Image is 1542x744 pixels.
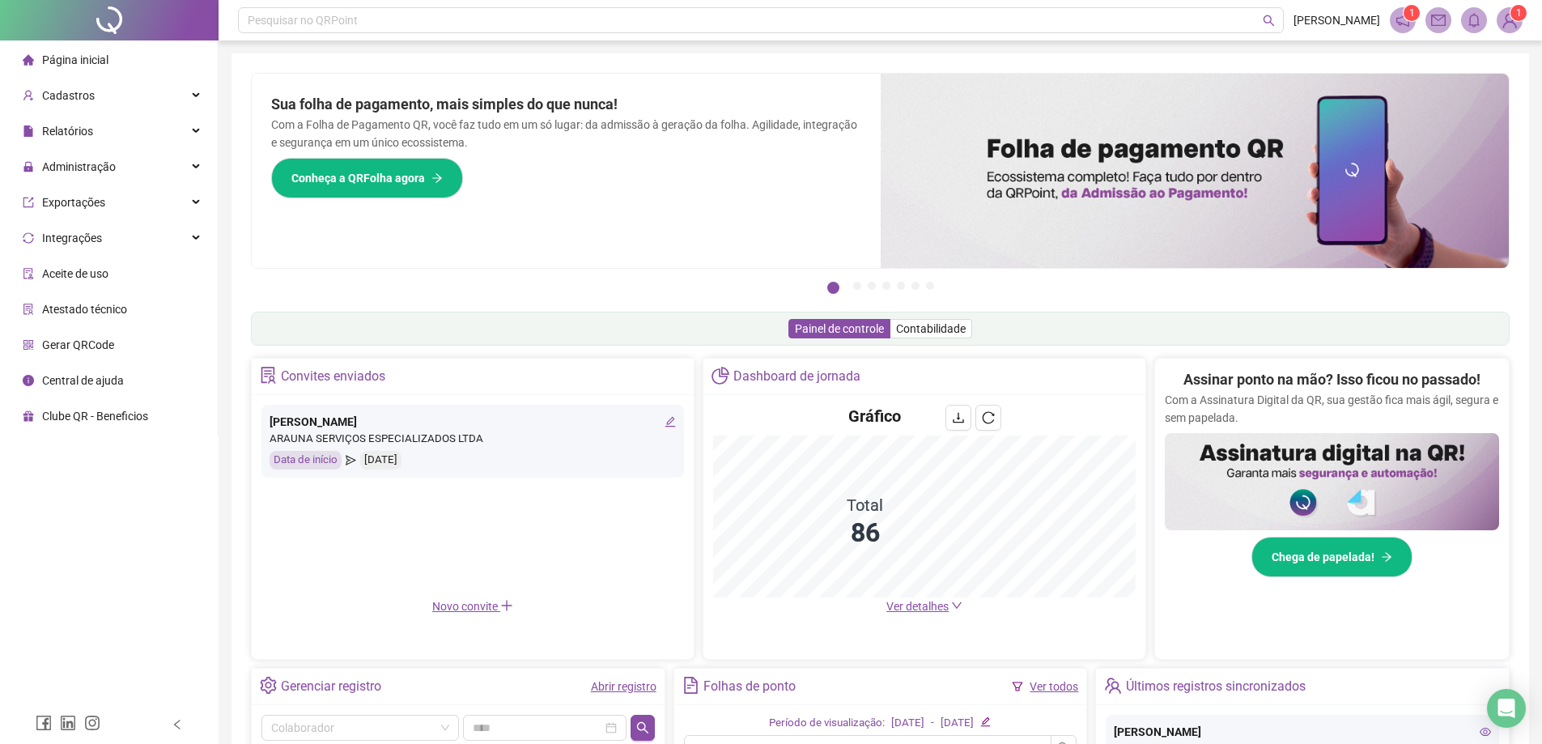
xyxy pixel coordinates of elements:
span: 1 [1409,7,1415,19]
span: download [952,411,965,424]
span: 1 [1516,7,1522,19]
span: edit [980,716,991,727]
div: Período de visualização: [769,715,885,732]
span: Contabilidade [896,322,966,335]
sup: 1 [1404,5,1420,21]
span: Chega de papelada! [1272,548,1374,566]
button: 4 [882,282,890,290]
div: Data de início [270,451,342,470]
span: file-text [682,677,699,694]
span: Atestado técnico [42,303,127,316]
span: reload [982,411,995,424]
a: Ver todos [1030,680,1078,693]
span: bell [1467,13,1481,28]
div: ARAUNA SERVIÇOS ESPECIALIZADOS LTDA [270,431,676,448]
button: Chega de papelada! [1251,537,1412,577]
span: search [636,721,649,734]
span: qrcode [23,339,34,351]
span: eye [1480,726,1491,738]
button: 2 [853,282,861,290]
span: setting [260,677,277,694]
div: [DATE] [891,715,924,732]
span: Conheça a QRFolha agora [291,169,425,187]
div: Open Intercom Messenger [1487,689,1526,728]
div: Dashboard de jornada [733,363,860,390]
span: Administração [42,160,116,173]
div: [DATE] [941,715,974,732]
span: Clube QR - Beneficios [42,410,148,423]
span: Cadastros [42,89,95,102]
h2: Sua folha de pagamento, mais simples do que nunca! [271,93,861,116]
span: file [23,125,34,137]
span: send [346,451,356,470]
span: lock [23,161,34,172]
span: Ver detalhes [886,600,949,613]
span: mail [1431,13,1446,28]
button: 5 [897,282,905,290]
span: Exportações [42,196,105,209]
span: pie-chart [712,367,729,384]
div: [PERSON_NAME] [1114,723,1491,741]
button: Conheça a QRFolha agora [271,158,463,198]
span: gift [23,410,34,422]
span: home [23,54,34,66]
span: team [1104,677,1121,694]
span: Relatórios [42,125,93,138]
h2: Assinar ponto na mão? Isso ficou no passado! [1183,368,1480,391]
span: [PERSON_NAME] [1293,11,1380,29]
a: Abrir registro [591,680,656,693]
span: info-circle [23,375,34,386]
span: Aceite de uso [42,267,108,280]
span: left [172,719,183,730]
span: linkedin [60,715,76,731]
span: Novo convite [432,600,513,613]
h4: Gráfico [848,405,901,427]
span: Página inicial [42,53,108,66]
span: plus [500,599,513,612]
span: sync [23,232,34,244]
span: edit [665,416,676,427]
button: 6 [911,282,920,290]
div: - [931,715,934,732]
div: Últimos registros sincronizados [1126,673,1306,700]
span: user-add [23,90,34,101]
span: export [23,197,34,208]
div: Folhas de ponto [703,673,796,700]
span: solution [260,367,277,384]
span: Gerar QRCode [42,338,114,351]
span: filter [1012,681,1023,692]
span: Central de ajuda [42,374,124,387]
img: banner%2F02c71560-61a6-44d4-94b9-c8ab97240462.png [1165,433,1499,530]
a: Ver detalhes down [886,600,962,613]
div: Gerenciar registro [281,673,381,700]
img: 83093 [1497,8,1522,32]
sup: Atualize o seu contato no menu Meus Dados [1510,5,1527,21]
span: search [1263,15,1275,27]
span: facebook [36,715,52,731]
button: 1 [827,282,839,294]
span: Integrações [42,232,102,244]
div: [DATE] [360,451,401,470]
span: instagram [84,715,100,731]
span: arrow-right [431,172,443,184]
span: notification [1395,13,1410,28]
button: 7 [926,282,934,290]
span: audit [23,268,34,279]
div: Convites enviados [281,363,385,390]
p: Com a Assinatura Digital da QR, sua gestão fica mais ágil, segura e sem papelada. [1165,391,1499,427]
span: arrow-right [1381,551,1392,563]
span: down [951,600,962,611]
div: [PERSON_NAME] [270,413,676,431]
p: Com a Folha de Pagamento QR, você faz tudo em um só lugar: da admissão à geração da folha. Agilid... [271,116,861,151]
button: 3 [868,282,876,290]
span: Painel de controle [795,322,884,335]
span: solution [23,304,34,315]
img: banner%2F8d14a306-6205-4263-8e5b-06e9a85ad873.png [881,74,1510,268]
